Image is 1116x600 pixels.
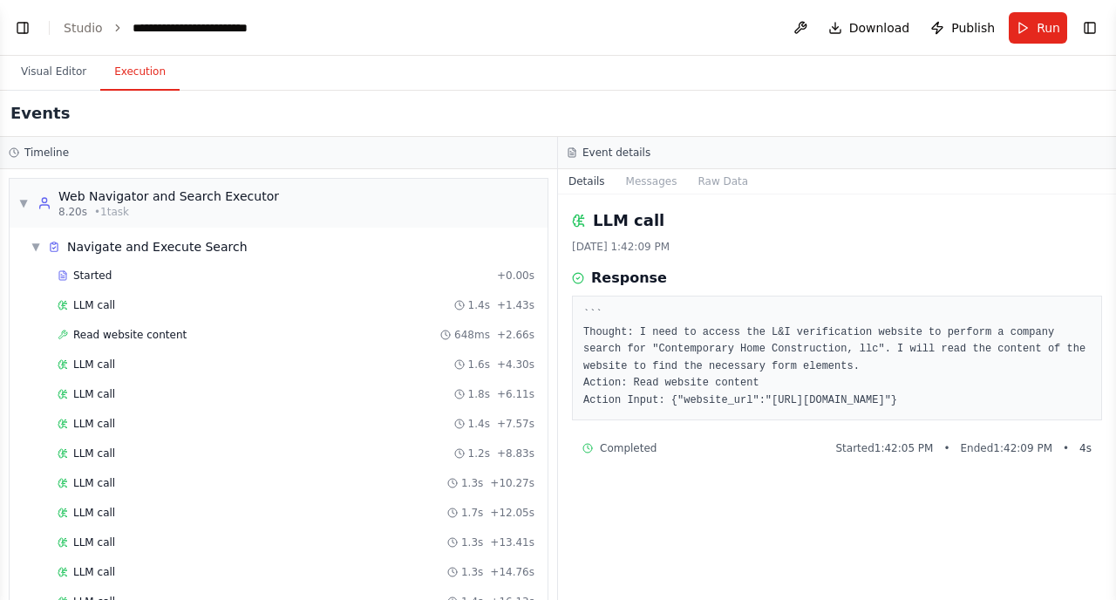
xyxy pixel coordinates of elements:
[951,19,995,37] span: Publish
[583,307,1091,409] pre: ``` Thought: I need to access the L&I verification website to perform a company search for "Conte...
[64,21,103,35] a: Studio
[18,196,29,210] span: ▼
[468,358,490,372] span: 1.6s
[73,269,112,283] span: Started
[1078,16,1102,40] button: Show right sidebar
[558,169,616,194] button: Details
[849,19,910,37] span: Download
[490,535,534,549] span: + 13.41s
[461,565,483,579] span: 1.3s
[1079,441,1092,455] span: 4 s
[10,101,70,126] h2: Events
[73,447,115,460] span: LLM call
[100,54,180,91] button: Execution
[31,240,41,254] span: ▼
[73,387,115,401] span: LLM call
[600,441,657,455] span: Completed
[497,387,534,401] span: + 6.11s
[593,208,664,233] h2: LLM call
[497,269,534,283] span: + 0.00s
[461,506,483,520] span: 1.7s
[923,12,1002,44] button: Publish
[490,476,534,490] span: + 10.27s
[67,238,248,256] span: Navigate and Execute Search
[687,169,759,194] button: Raw Data
[1063,441,1069,455] span: •
[73,535,115,549] span: LLM call
[468,447,490,460] span: 1.2s
[73,298,115,312] span: LLM call
[1037,19,1060,37] span: Run
[94,205,129,219] span: • 1 task
[582,146,650,160] h3: Event details
[490,565,534,579] span: + 14.76s
[943,441,949,455] span: •
[497,417,534,431] span: + 7.57s
[73,328,187,342] span: Read website content
[591,268,667,289] h3: Response
[64,19,248,37] nav: breadcrumb
[497,358,534,372] span: + 4.30s
[7,54,100,91] button: Visual Editor
[468,417,490,431] span: 1.4s
[10,16,35,40] button: Show left sidebar
[490,506,534,520] span: + 12.05s
[73,506,115,520] span: LLM call
[454,328,490,342] span: 648ms
[468,298,490,312] span: 1.4s
[497,298,534,312] span: + 1.43s
[497,447,534,460] span: + 8.83s
[58,187,279,205] div: Web Navigator and Search Executor
[461,476,483,490] span: 1.3s
[58,205,87,219] span: 8.20s
[73,358,115,372] span: LLM call
[835,441,933,455] span: Started 1:42:05 PM
[616,169,688,194] button: Messages
[461,535,483,549] span: 1.3s
[468,387,490,401] span: 1.8s
[73,417,115,431] span: LLM call
[572,240,1102,254] div: [DATE] 1:42:09 PM
[73,565,115,579] span: LLM call
[821,12,917,44] button: Download
[73,476,115,490] span: LLM call
[497,328,534,342] span: + 2.66s
[1009,12,1067,44] button: Run
[961,441,1052,455] span: Ended 1:42:09 PM
[24,146,69,160] h3: Timeline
